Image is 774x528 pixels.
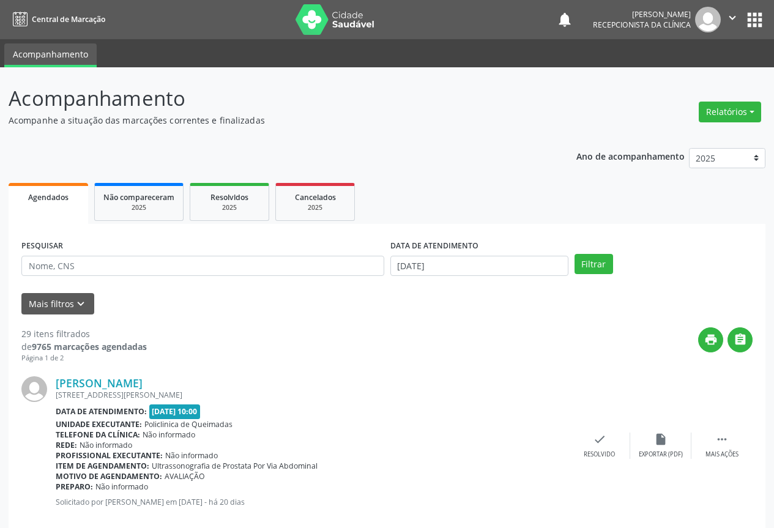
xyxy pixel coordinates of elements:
input: Selecione um intervalo [390,256,568,277]
div: [STREET_ADDRESS][PERSON_NAME] [56,390,569,400]
b: Profissional executante: [56,450,163,461]
span: Não informado [80,440,132,450]
div: Resolvido [584,450,615,459]
input: Nome, CNS [21,256,384,277]
a: Central de Marcação [9,9,105,29]
div: Mais ações [705,450,739,459]
button: Relatórios [699,102,761,122]
p: Acompanhamento [9,83,538,114]
span: AVALIAÇÃO [165,471,205,482]
b: Preparo: [56,482,93,492]
span: Não informado [95,482,148,492]
img: img [21,376,47,402]
p: Acompanhe a situação das marcações correntes e finalizadas [9,114,538,127]
label: DATA DE ATENDIMENTO [390,237,478,256]
button: notifications [556,11,573,28]
span: Policlinica de Queimadas [144,419,233,429]
button: Mais filtroskeyboard_arrow_down [21,293,94,314]
span: [DATE] 10:00 [149,404,201,418]
div: 2025 [199,203,260,212]
b: Motivo de agendamento: [56,471,162,482]
button:  [721,7,744,32]
span: Não informado [165,450,218,461]
i:  [715,433,729,446]
img: img [695,7,721,32]
i: keyboard_arrow_down [74,297,87,311]
i:  [734,333,747,346]
b: Data de atendimento: [56,406,147,417]
a: [PERSON_NAME] [56,376,143,390]
span: Agendados [28,192,69,203]
div: 2025 [285,203,346,212]
span: Não compareceram [103,192,174,203]
span: Ultrassonografia de Prostata Por Via Abdominal [152,461,318,471]
b: Unidade executante: [56,419,142,429]
span: Central de Marcação [32,14,105,24]
a: Acompanhamento [4,43,97,67]
b: Telefone da clínica: [56,429,140,440]
div: [PERSON_NAME] [593,9,691,20]
span: Resolvidos [210,192,248,203]
div: de [21,340,147,353]
span: Recepcionista da clínica [593,20,691,30]
span: Cancelados [295,192,336,203]
label: PESQUISAR [21,237,63,256]
div: 29 itens filtrados [21,327,147,340]
button:  [727,327,753,352]
i: print [704,333,718,346]
b: Rede: [56,440,77,450]
p: Ano de acompanhamento [576,148,685,163]
span: Não informado [143,429,195,440]
div: Página 1 de 2 [21,353,147,363]
i: insert_drive_file [654,433,668,446]
b: Item de agendamento: [56,461,149,471]
div: 2025 [103,203,174,212]
strong: 9765 marcações agendadas [32,341,147,352]
button: Filtrar [575,254,613,275]
p: Solicitado por [PERSON_NAME] em [DATE] - há 20 dias [56,497,569,507]
i: check [593,433,606,446]
button: apps [744,9,765,31]
button: print [698,327,723,352]
i:  [726,11,739,24]
div: Exportar (PDF) [639,450,683,459]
